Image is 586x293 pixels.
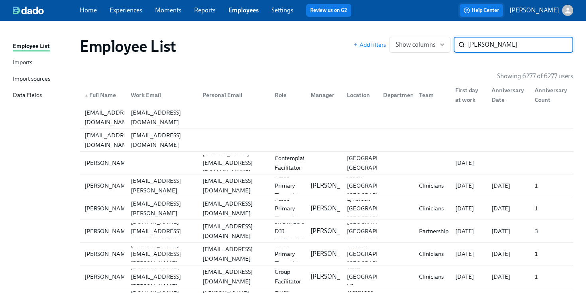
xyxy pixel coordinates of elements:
[80,152,573,174] a: [PERSON_NAME][PERSON_NAME][EMAIL_ADDRESS][DOMAIN_NAME]Contemplative Facilitator[GEOGRAPHIC_DATA],...
[531,181,572,190] div: 1
[199,267,268,286] div: [EMAIL_ADDRESS][DOMAIN_NAME]
[452,226,485,236] div: [DATE]
[13,42,50,51] div: Employee List
[311,181,360,190] p: [PERSON_NAME]
[452,272,485,281] div: [DATE]
[128,90,197,100] div: Work Email
[509,6,559,15] p: [PERSON_NAME]
[124,87,197,103] div: Work Email
[344,262,409,291] div: Tulsa [GEOGRAPHIC_DATA] US
[488,249,529,259] div: [DATE]
[452,158,485,168] div: [DATE]
[307,90,340,100] div: Manager
[344,194,409,223] div: Lynbrook [GEOGRAPHIC_DATA] [GEOGRAPHIC_DATA]
[81,249,134,259] div: [PERSON_NAME]
[396,41,444,49] span: Show columns
[128,189,197,228] div: [PERSON_NAME][EMAIL_ADDRESS][PERSON_NAME][DOMAIN_NAME]
[81,272,134,281] div: [PERSON_NAME]
[271,90,305,100] div: Role
[416,226,454,236] div: Partnerships
[380,90,419,100] div: Department
[13,6,44,14] img: dado
[306,4,351,17] button: Review us on G2
[271,240,305,268] div: Assoc Primary Therapist
[199,148,268,177] div: [PERSON_NAME][EMAIL_ADDRESS][DOMAIN_NAME]
[310,6,347,14] a: Review us on G2
[81,131,138,150] div: [EMAIL_ADDRESS][DOMAIN_NAME]
[13,74,73,84] a: Import sources
[81,87,124,103] div: ▲Full Name
[81,226,134,236] div: [PERSON_NAME]
[228,6,259,14] a: Employees
[304,87,340,103] div: Manager
[464,6,499,14] span: Help Center
[488,181,529,190] div: [DATE]
[271,217,310,245] div: SR DR, Ed & DJJ PRTNRSHPS
[416,249,449,259] div: Clinicians
[199,222,268,241] div: [EMAIL_ADDRESS][DOMAIN_NAME]
[271,194,305,223] div: Assoc Primary Therapist
[452,181,485,190] div: [DATE]
[80,197,573,220] div: [PERSON_NAME][PERSON_NAME][EMAIL_ADDRESS][PERSON_NAME][DOMAIN_NAME][EMAIL_ADDRESS][DOMAIN_NAME]As...
[488,226,529,236] div: [DATE]
[460,4,503,17] button: Help Center
[271,153,316,172] div: Contemplative Facilitator
[80,174,573,197] a: [PERSON_NAME][PERSON_NAME][EMAIL_ADDRESS][PERSON_NAME][DOMAIN_NAME][EMAIL_ADDRESS][DOMAIN_NAME]As...
[13,91,42,101] div: Data Fields
[155,6,181,14] a: Moments
[81,181,134,190] div: [PERSON_NAME]
[340,87,377,103] div: Location
[531,204,572,213] div: 1
[13,6,80,14] a: dado
[81,158,134,168] div: [PERSON_NAME]
[13,74,50,84] div: Import sources
[128,131,197,150] div: [EMAIL_ADDRESS][DOMAIN_NAME]
[13,42,73,51] a: Employee List
[488,272,529,281] div: [DATE]
[509,5,573,16] button: [PERSON_NAME]
[528,87,572,103] div: Anniversary Count
[353,41,386,49] span: Add filters
[268,87,305,103] div: Role
[488,85,529,105] div: Anniversary Date
[452,249,485,259] div: [DATE]
[81,90,124,100] div: Full Name
[416,90,449,100] div: Team
[80,243,573,265] a: [PERSON_NAME][PERSON_NAME][DOMAIN_NAME][EMAIL_ADDRESS][PERSON_NAME][DOMAIN_NAME][EMAIL_ADDRESS][D...
[80,265,573,288] div: [PERSON_NAME][PERSON_NAME][DOMAIN_NAME][EMAIL_ADDRESS][PERSON_NAME][DOMAIN_NAME][EMAIL_ADDRESS][D...
[452,85,485,105] div: First day at work
[80,129,573,152] a: [EMAIL_ADDRESS][DOMAIN_NAME][EMAIL_ADDRESS][DOMAIN_NAME]
[128,230,197,278] div: [PERSON_NAME][DOMAIN_NAME][EMAIL_ADDRESS][PERSON_NAME][DOMAIN_NAME]
[311,204,360,213] p: [PERSON_NAME]
[194,6,216,14] a: Reports
[344,217,409,245] div: [GEOGRAPHIC_DATA] [GEOGRAPHIC_DATA] [GEOGRAPHIC_DATA]
[80,220,573,242] div: [PERSON_NAME][PERSON_NAME][DOMAIN_NAME][EMAIL_ADDRESS][PERSON_NAME][DOMAIN_NAME][EMAIL_ADDRESS][D...
[531,85,572,105] div: Anniversary Count
[452,204,485,213] div: [DATE]
[13,58,73,68] a: Imports
[199,199,268,218] div: [EMAIL_ADDRESS][DOMAIN_NAME]
[199,90,268,100] div: Personal Email
[80,106,573,129] a: [EMAIL_ADDRESS][DOMAIN_NAME][EMAIL_ADDRESS][DOMAIN_NAME]
[80,6,97,14] a: Home
[497,72,573,81] p: Showing 6277 of 6277 users
[110,6,142,14] a: Experiences
[85,93,88,97] span: ▲
[344,153,410,172] div: [GEOGRAPHIC_DATA], [GEOGRAPHIC_DATA]
[271,171,305,200] div: Assoc Primary Therapist
[128,108,197,127] div: [EMAIL_ADDRESS][DOMAIN_NAME]
[311,272,360,281] p: [PERSON_NAME]
[344,240,409,268] div: Tacoma [GEOGRAPHIC_DATA] [GEOGRAPHIC_DATA]
[271,6,293,14] a: Settings
[531,249,572,259] div: 1
[485,87,529,103] div: Anniversary Date
[196,87,268,103] div: Personal Email
[80,106,573,129] div: [EMAIL_ADDRESS][DOMAIN_NAME][EMAIL_ADDRESS][DOMAIN_NAME]
[13,58,32,68] div: Imports
[531,226,572,236] div: 3
[389,37,450,53] button: Show columns
[416,204,449,213] div: Clinicians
